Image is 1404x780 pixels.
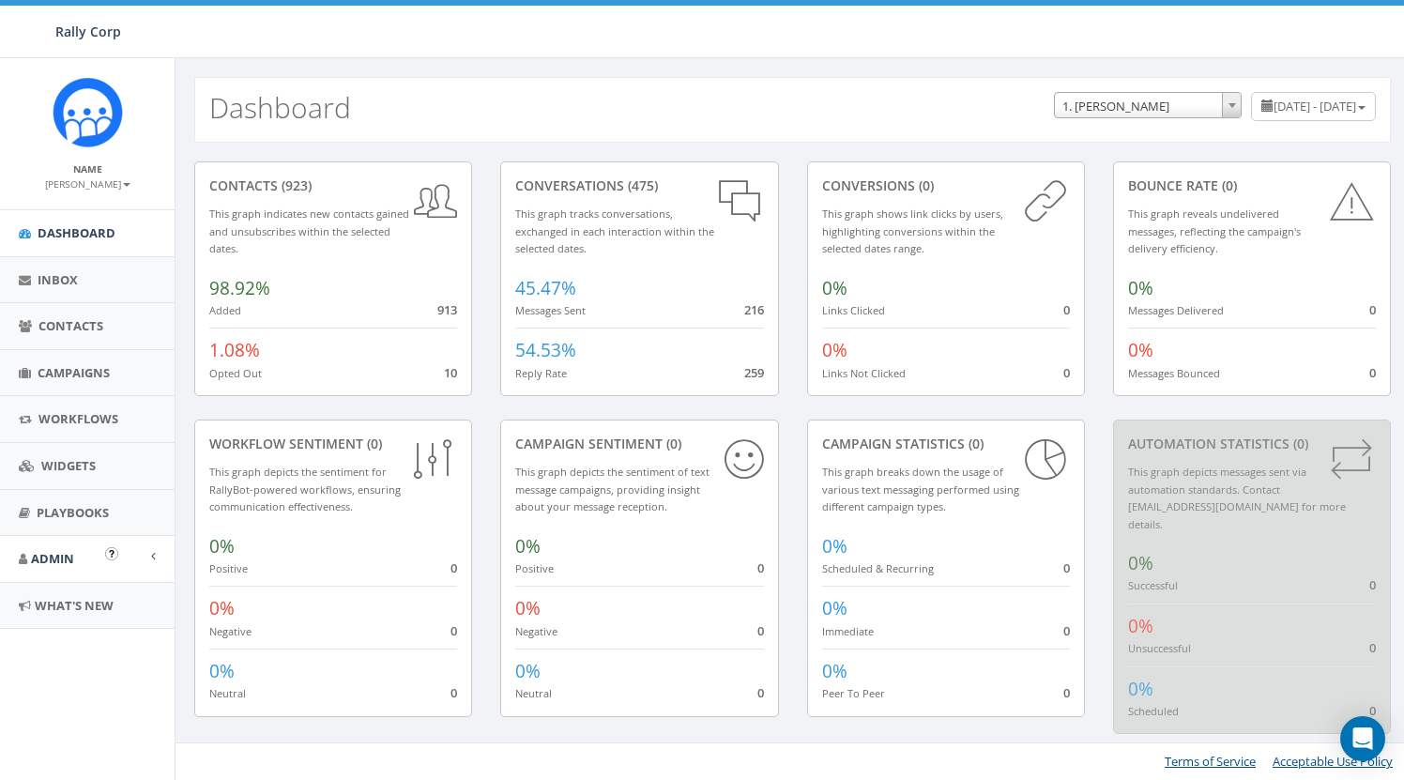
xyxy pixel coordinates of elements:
[209,596,235,620] span: 0%
[757,684,764,701] span: 0
[1128,176,1376,195] div: Bounce Rate
[1128,578,1178,592] small: Successful
[209,465,401,513] small: This graph depicts the sentiment for RallyBot-powered workflows, ensuring communication effective...
[515,534,541,558] span: 0%
[41,457,96,474] span: Widgets
[822,624,874,638] small: Immediate
[209,176,457,195] div: contacts
[515,465,710,513] small: This graph depicts the sentiment of text message campaigns, providing insight about your message ...
[209,276,270,300] span: 98.92%
[1063,622,1070,639] span: 0
[515,303,586,317] small: Messages Sent
[1273,753,1393,770] a: Acceptable Use Policy
[744,301,764,318] span: 216
[1128,276,1153,300] span: 0%
[450,684,457,701] span: 0
[1063,364,1070,381] span: 0
[105,547,118,560] button: Open In-App Guide
[515,276,576,300] span: 45.47%
[1369,702,1376,719] span: 0
[515,624,557,638] small: Negative
[1218,176,1237,194] span: (0)
[73,162,102,176] small: Name
[1290,435,1308,452] span: (0)
[38,317,103,334] span: Contacts
[35,597,114,614] span: What's New
[209,303,241,317] small: Added
[45,177,130,191] small: [PERSON_NAME]
[363,435,382,452] span: (0)
[1369,301,1376,318] span: 0
[515,338,576,362] span: 54.53%
[209,686,246,700] small: Neutral
[38,410,118,427] span: Workflows
[450,559,457,576] span: 0
[515,176,763,195] div: conversations
[1128,338,1153,362] span: 0%
[822,659,847,683] span: 0%
[1369,576,1376,593] span: 0
[437,301,457,318] span: 913
[1063,684,1070,701] span: 0
[822,534,847,558] span: 0%
[209,624,252,638] small: Negative
[209,659,235,683] span: 0%
[822,303,885,317] small: Links Clicked
[663,435,681,452] span: (0)
[37,504,109,521] span: Playbooks
[53,77,123,147] img: Icon_1.png
[209,435,457,453] div: Workflow Sentiment
[744,364,764,381] span: 259
[1128,435,1376,453] div: Automation Statistics
[1128,303,1224,317] small: Messages Delivered
[209,92,351,123] h2: Dashboard
[38,271,78,288] span: Inbox
[757,559,764,576] span: 0
[515,206,714,255] small: This graph tracks conversations, exchanged in each interaction within the selected dates.
[515,435,763,453] div: Campaign Sentiment
[209,534,235,558] span: 0%
[1128,465,1346,531] small: This graph depicts messages sent via automation standards. Contact [EMAIL_ADDRESS][DOMAIN_NAME] f...
[515,561,554,575] small: Positive
[450,622,457,639] span: 0
[1128,206,1301,255] small: This graph reveals undelivered messages, reflecting the campaign's delivery efficiency.
[209,561,248,575] small: Positive
[1063,301,1070,318] span: 0
[822,686,885,700] small: Peer To Peer
[822,561,934,575] small: Scheduled & Recurring
[1128,614,1153,638] span: 0%
[1369,364,1376,381] span: 0
[38,224,115,241] span: Dashboard
[278,176,312,194] span: (923)
[209,206,409,255] small: This graph indicates new contacts gained and unsubscribes within the selected dates.
[965,435,984,452] span: (0)
[515,366,567,380] small: Reply Rate
[1128,677,1153,701] span: 0%
[1054,92,1242,118] span: 1. James Martin
[1128,551,1153,575] span: 0%
[822,596,847,620] span: 0%
[822,206,1003,255] small: This graph shows link clicks by users, highlighting conversions within the selected dates range.
[624,176,658,194] span: (475)
[822,366,906,380] small: Links Not Clicked
[822,435,1070,453] div: Campaign Statistics
[1055,93,1241,119] span: 1. James Martin
[1369,639,1376,656] span: 0
[209,338,260,362] span: 1.08%
[757,622,764,639] span: 0
[822,176,1070,195] div: conversions
[515,686,552,700] small: Neutral
[55,23,121,40] span: Rally Corp
[1128,704,1179,718] small: Scheduled
[1274,98,1356,115] span: [DATE] - [DATE]
[1340,716,1385,761] div: Open Intercom Messenger
[1165,753,1256,770] a: Terms of Service
[1128,641,1191,655] small: Unsuccessful
[822,338,847,362] span: 0%
[822,465,1019,513] small: This graph breaks down the usage of various text messaging performed using different campaign types.
[209,366,262,380] small: Opted Out
[1128,366,1220,380] small: Messages Bounced
[444,364,457,381] span: 10
[31,550,74,567] span: Admin
[822,276,847,300] span: 0%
